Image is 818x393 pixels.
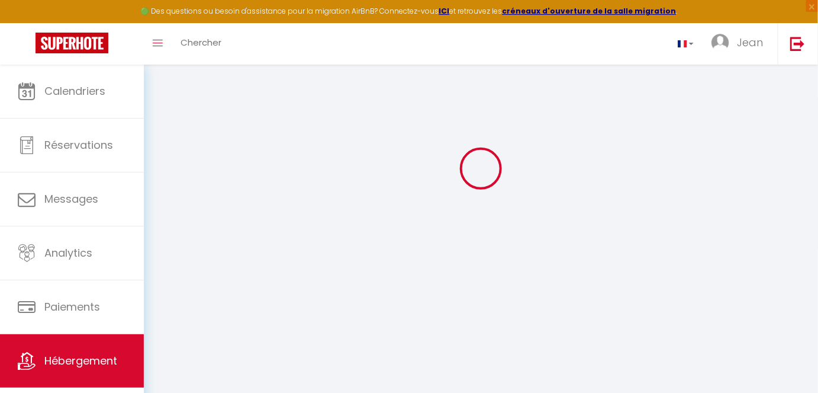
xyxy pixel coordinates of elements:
span: Paiements [44,299,100,314]
span: Analytics [44,245,92,260]
span: Jean [737,35,763,50]
button: Ouvrir le widget de chat LiveChat [9,5,45,40]
a: ICI [439,6,450,16]
span: Calendriers [44,84,105,98]
span: Réservations [44,138,113,152]
a: créneaux d'ouverture de la salle migration [503,6,677,16]
iframe: Chat [768,340,809,384]
span: Hébergement [44,353,117,368]
a: Chercher [172,23,230,65]
a: ... Jean [703,23,778,65]
span: Messages [44,191,98,206]
img: ... [711,34,729,52]
span: Chercher [181,36,221,49]
img: Super Booking [36,33,108,53]
img: logout [790,36,805,51]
